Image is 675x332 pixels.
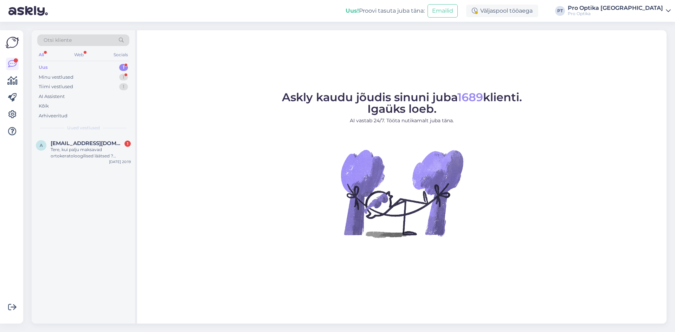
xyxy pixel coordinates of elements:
[6,36,19,49] img: Askly Logo
[568,5,671,17] a: Pro Optika [GEOGRAPHIC_DATA]Pro Optika
[124,141,131,147] div: 1
[346,7,359,14] b: Uus!
[39,93,65,100] div: AI Assistent
[39,112,67,119] div: Arhiveeritud
[282,117,522,124] p: AI vastab 24/7. Tööta nutikamalt juba täna.
[568,11,663,17] div: Pro Optika
[346,7,425,15] div: Proovi tasuta juba täna:
[51,147,131,159] div: Tere, kui palju maksavad ortokeratoloogilised läätsed ? Uuringud+läätsete valmistamine jne.
[466,5,538,17] div: Väljaspool tööaega
[568,5,663,11] div: Pro Optika [GEOGRAPHIC_DATA]
[457,90,483,104] span: 1689
[39,64,48,71] div: Uus
[51,140,124,147] span: anastasiakoleva96@gmail.com
[37,50,45,59] div: All
[427,4,458,18] button: Emailid
[40,143,43,148] span: a
[39,103,49,110] div: Kõik
[109,159,131,164] div: [DATE] 20:19
[555,6,565,16] div: PT
[119,74,128,81] div: 1
[112,50,129,59] div: Socials
[339,130,465,256] img: No Chat active
[39,74,73,81] div: Minu vestlused
[282,90,522,116] span: Askly kaudu jõudis sinuni juba klienti. Igaüks loeb.
[39,83,73,90] div: Tiimi vestlused
[119,83,128,90] div: 1
[119,64,128,71] div: 1
[73,50,85,59] div: Web
[67,125,100,131] span: Uued vestlused
[44,37,72,44] span: Otsi kliente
